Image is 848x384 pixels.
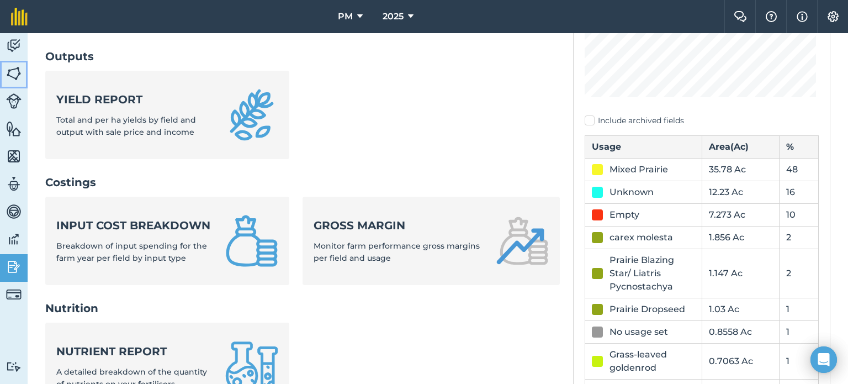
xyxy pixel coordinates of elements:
td: 1 [780,298,819,320]
label: Include archived fields [585,115,819,127]
h2: Nutrition [45,301,560,316]
img: svg+xml;base64,PD94bWwgdmVyc2lvbj0iMS4wIiBlbmNvZGluZz0idXRmLTgiPz4KPCEtLSBHZW5lcmF0b3I6IEFkb2JlIE... [6,287,22,302]
span: Breakdown of input spending for the farm year per field by input type [56,241,207,263]
td: 1.147 Ac [702,249,780,298]
span: Monitor farm performance gross margins per field and usage [314,241,480,263]
img: svg+xml;base64,PHN2ZyB4bWxucz0iaHR0cDovL3d3dy53My5vcmcvMjAwMC9zdmciIHdpZHRoPSIxNyIgaGVpZ2h0PSIxNy... [797,10,808,23]
img: svg+xml;base64,PD94bWwgdmVyc2lvbj0iMS4wIiBlbmNvZGluZz0idXRmLTgiPz4KPCEtLSBHZW5lcmF0b3I6IEFkb2JlIE... [6,176,22,192]
th: % [780,135,819,158]
img: svg+xml;base64,PD94bWwgdmVyc2lvbj0iMS4wIiBlbmNvZGluZz0idXRmLTgiPz4KPCEtLSBHZW5lcmF0b3I6IEFkb2JlIE... [6,203,22,220]
div: Open Intercom Messenger [810,346,837,373]
strong: Gross margin [314,218,483,233]
img: A cog icon [826,11,840,22]
div: Prairie Blazing Star/ Liatris Pycnostachya [609,254,695,293]
td: 1.856 Ac [702,226,780,249]
img: A question mark icon [765,11,778,22]
img: Two speech bubbles overlapping with the left bubble in the forefront [734,11,747,22]
td: 1 [780,320,819,343]
a: Input cost breakdownBreakdown of input spending for the farm year per field by input type [45,197,289,285]
img: svg+xml;base64,PD94bWwgdmVyc2lvbj0iMS4wIiBlbmNvZGluZz0idXRmLTgiPz4KPCEtLSBHZW5lcmF0b3I6IEFkb2JlIE... [6,259,22,275]
td: 1 [780,343,819,379]
td: 0.8558 Ac [702,320,780,343]
div: No usage set [609,325,668,339]
img: Input cost breakdown [225,214,278,267]
td: 12.23 Ac [702,181,780,203]
img: svg+xml;base64,PD94bWwgdmVyc2lvbj0iMS4wIiBlbmNvZGluZz0idXRmLTgiPz4KPCEtLSBHZW5lcmF0b3I6IEFkb2JlIE... [6,361,22,372]
h2: Outputs [45,49,560,64]
th: Usage [585,135,702,158]
td: 7.273 Ac [702,203,780,226]
img: svg+xml;base64,PD94bWwgdmVyc2lvbj0iMS4wIiBlbmNvZGluZz0idXRmLTgiPz4KPCEtLSBHZW5lcmF0b3I6IEFkb2JlIE... [6,38,22,54]
td: 10 [780,203,819,226]
td: 1.03 Ac [702,298,780,320]
td: 0.7063 Ac [702,343,780,379]
a: Yield reportTotal and per ha yields by field and output with sale price and income [45,71,289,159]
td: 2 [780,249,819,298]
img: svg+xml;base64,PHN2ZyB4bWxucz0iaHR0cDovL3d3dy53My5vcmcvMjAwMC9zdmciIHdpZHRoPSI1NiIgaGVpZ2h0PSI2MC... [6,148,22,165]
td: 2 [780,226,819,249]
strong: Input cost breakdown [56,218,212,233]
div: Prairie Dropseed [609,303,685,316]
div: Empty [609,208,639,222]
div: Mixed Prairie [609,163,668,176]
img: svg+xml;base64,PD94bWwgdmVyc2lvbj0iMS4wIiBlbmNvZGluZz0idXRmLTgiPz4KPCEtLSBHZW5lcmF0b3I6IEFkb2JlIE... [6,231,22,248]
img: Yield report [225,88,278,141]
img: svg+xml;base64,PD94bWwgdmVyc2lvbj0iMS4wIiBlbmNvZGluZz0idXRmLTgiPz4KPCEtLSBHZW5lcmF0b3I6IEFkb2JlIE... [6,93,22,109]
img: svg+xml;base64,PHN2ZyB4bWxucz0iaHR0cDovL3d3dy53My5vcmcvMjAwMC9zdmciIHdpZHRoPSI1NiIgaGVpZ2h0PSI2MC... [6,65,22,82]
div: Grass-leaved goldenrod [609,348,695,375]
a: Gross marginMonitor farm performance gross margins per field and usage [303,197,560,285]
strong: Yield report [56,92,212,107]
td: 48 [780,158,819,181]
img: svg+xml;base64,PHN2ZyB4bWxucz0iaHR0cDovL3d3dy53My5vcmcvMjAwMC9zdmciIHdpZHRoPSI1NiIgaGVpZ2h0PSI2MC... [6,120,22,137]
span: PM [338,10,353,23]
span: Total and per ha yields by field and output with sale price and income [56,115,196,137]
td: 35.78 Ac [702,158,780,181]
span: 2025 [383,10,404,23]
img: fieldmargin Logo [11,8,28,25]
td: 16 [780,181,819,203]
img: Gross margin [496,214,549,267]
div: carex molesta [609,231,673,244]
h2: Costings [45,175,560,190]
div: Unknown [609,186,654,199]
th: Area ( Ac ) [702,135,780,158]
strong: Nutrient report [56,344,212,359]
